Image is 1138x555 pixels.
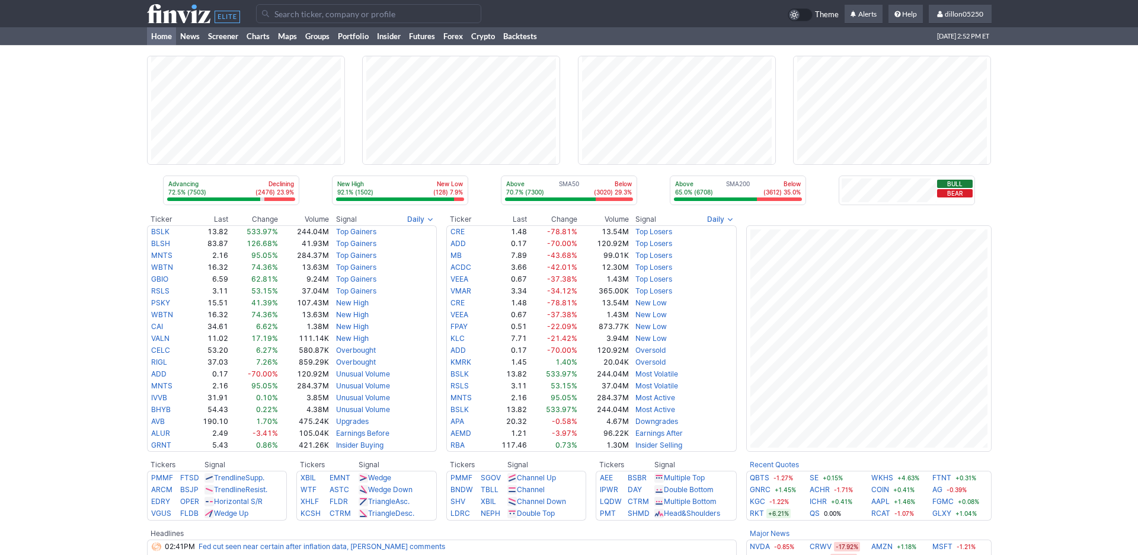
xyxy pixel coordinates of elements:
[336,346,376,355] a: Overbought
[450,263,471,272] a: ACDC
[578,392,629,404] td: 284.37M
[578,213,629,225] th: Volume
[506,188,544,196] p: 70.7% (7300)
[937,27,989,45] span: [DATE] 2:52 PM ET
[188,333,229,345] td: 11.02
[199,542,445,551] a: Fed cut seen near certain after inflation data, [PERSON_NAME] comments
[251,310,278,319] span: 74.36%
[450,509,470,518] a: LDRC
[395,497,410,506] span: Asc.
[337,188,373,196] p: 92.1% (1502)
[635,310,667,319] a: New Low
[336,393,390,402] a: Unusual Volume
[330,497,348,506] a: FLDR
[551,381,577,390] span: 53.15%
[151,485,172,494] a: ARCM
[450,298,465,307] a: CRE
[279,250,330,261] td: 284.37M
[937,189,973,197] button: Bear
[450,275,468,283] a: VEEA
[301,473,316,482] a: XBIL
[635,441,682,449] a: Insider Selling
[547,263,577,272] span: -42.01%
[487,297,528,309] td: 1.48
[214,485,245,494] span: Trendline
[151,417,165,426] a: AVB
[336,441,383,449] a: Insider Buying
[368,497,410,506] a: TriangleAsc.
[336,417,369,426] a: Upgrades
[450,286,471,295] a: VMAR
[180,473,199,482] a: FTSD
[487,285,528,297] td: 3.34
[763,180,801,188] p: Below
[528,213,578,225] th: Change
[251,286,278,295] span: 53.15%
[180,485,199,494] a: BSJP
[251,275,278,283] span: 62.81%
[871,496,890,508] a: AAPL
[151,263,173,272] a: WBTN
[450,485,473,494] a: BNDW
[188,345,229,356] td: 53.20
[279,333,330,345] td: 111.14K
[337,180,373,188] p: New High
[147,213,188,225] th: Ticker
[433,180,463,188] p: New Low
[871,484,889,496] a: COIN
[450,473,472,482] a: PMMF
[176,27,204,45] a: News
[279,380,330,392] td: 284.37M
[487,238,528,250] td: 0.17
[600,509,616,518] a: PMT
[168,188,206,196] p: 72.5% (7503)
[180,509,199,518] a: FLDB
[450,239,466,248] a: ADD
[188,273,229,285] td: 6.59
[932,496,954,508] a: FGMC
[487,321,528,333] td: 0.51
[810,496,827,508] a: ICHR
[635,239,672,248] a: Top Losers
[279,273,330,285] td: 9.24M
[517,509,555,518] a: Double Top
[334,27,373,45] a: Portfolio
[628,485,642,494] a: DAY
[336,322,369,331] a: New High
[251,263,278,272] span: 74.36%
[336,286,376,295] a: Top Gainers
[188,238,229,250] td: 83.87
[433,188,463,196] p: (128) 7.9%
[151,369,167,378] a: ADD
[336,263,376,272] a: Top Gainers
[450,497,465,506] a: SHV
[439,27,467,45] a: Forex
[664,497,717,506] a: Multiple Bottom
[635,381,678,390] a: Most Volatile
[301,485,317,494] a: WTF
[635,286,672,295] a: Top Losers
[336,381,390,390] a: Unusual Volume
[578,345,629,356] td: 120.92M
[151,381,172,390] a: MNTS
[937,180,973,188] button: Bull
[404,213,437,225] button: Signals interval
[487,404,528,416] td: 13.82
[810,508,820,519] a: QS
[251,298,278,307] span: 41.39%
[151,239,170,248] a: BLSH
[635,405,675,414] a: Most Active
[151,286,170,295] a: RSLS
[594,188,632,196] p: (3020) 29.3%
[168,180,206,188] p: Advancing
[279,225,330,238] td: 244.04M
[487,213,528,225] th: Last
[635,358,666,366] a: Oversold
[301,27,334,45] a: Groups
[336,251,376,260] a: Top Gainers
[578,250,629,261] td: 99.01K
[279,392,330,404] td: 3.85M
[635,275,672,283] a: Top Losers
[517,485,545,494] a: Channel
[151,275,168,283] a: GBIO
